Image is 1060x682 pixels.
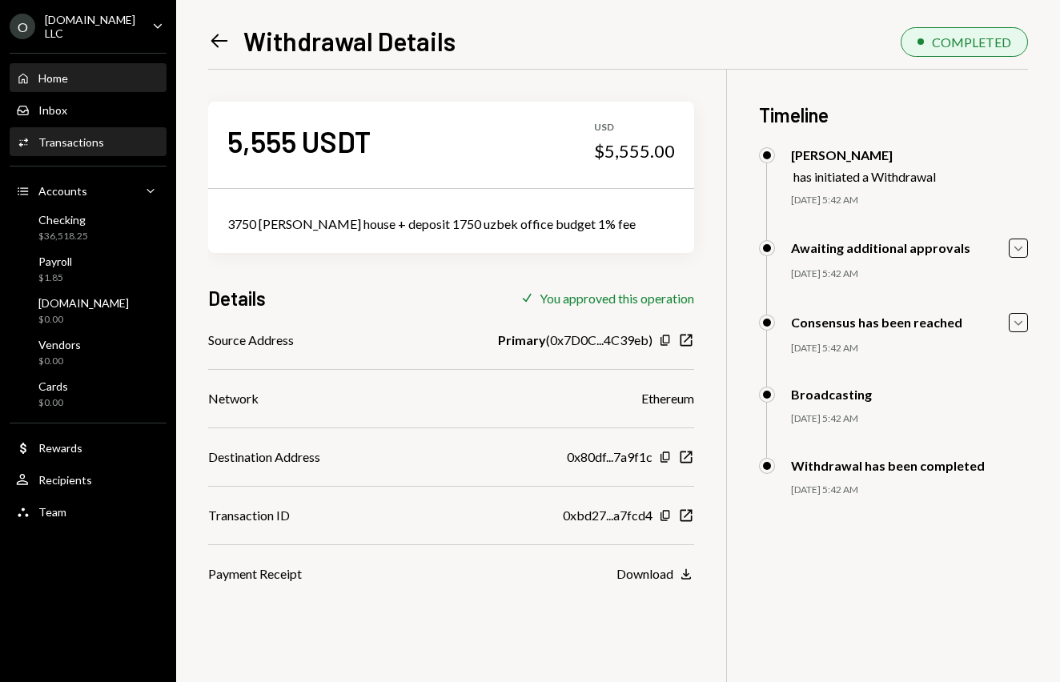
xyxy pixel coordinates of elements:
[594,140,675,162] div: $5,555.00
[641,389,694,408] div: Ethereum
[38,355,81,368] div: $0.00
[10,433,167,462] a: Rewards
[791,483,1029,497] div: [DATE] 5:42 AM
[38,296,129,310] div: [DOMAIN_NAME]
[10,375,167,413] a: Cards$0.00
[932,34,1011,50] div: COMPLETED
[38,379,68,393] div: Cards
[567,447,652,467] div: 0x80df...7a9f1c
[10,63,167,92] a: Home
[759,102,1029,128] h3: Timeline
[791,342,1029,355] div: [DATE] 5:42 AM
[10,465,167,494] a: Recipients
[10,497,167,526] a: Team
[791,412,1029,426] div: [DATE] 5:42 AM
[616,566,673,581] div: Download
[791,240,970,255] div: Awaiting additional approvals
[791,267,1029,281] div: [DATE] 5:42 AM
[208,331,294,350] div: Source Address
[594,121,675,134] div: USD
[38,505,66,519] div: Team
[791,387,872,402] div: Broadcasting
[38,213,88,227] div: Checking
[208,447,320,467] div: Destination Address
[38,473,92,487] div: Recipients
[38,103,67,117] div: Inbox
[208,564,302,584] div: Payment Receipt
[38,71,68,85] div: Home
[38,396,68,410] div: $0.00
[38,313,129,327] div: $0.00
[791,315,962,330] div: Consensus has been reached
[38,135,104,149] div: Transactions
[563,506,652,525] div: 0xbd27...a7fcd4
[498,331,546,350] b: Primary
[38,255,72,268] div: Payroll
[38,338,81,351] div: Vendors
[791,194,1029,207] div: [DATE] 5:42 AM
[227,215,675,234] div: 3750 [PERSON_NAME] house + deposit 1750 uzbek office budget 1% fee
[10,127,167,156] a: Transactions
[791,147,936,162] div: [PERSON_NAME]
[243,25,456,57] h1: Withdrawal Details
[38,271,72,285] div: $1.85
[10,176,167,205] a: Accounts
[540,291,694,306] div: You approved this operation
[38,184,87,198] div: Accounts
[227,123,371,159] div: 5,555 USDT
[10,291,167,330] a: [DOMAIN_NAME]$0.00
[10,250,167,288] a: Payroll$1.85
[208,506,290,525] div: Transaction ID
[45,13,139,40] div: [DOMAIN_NAME] LLC
[10,208,167,247] a: Checking$36,518.25
[208,389,259,408] div: Network
[498,331,652,350] div: ( 0x7D0C...4C39eb )
[38,441,82,455] div: Rewards
[10,333,167,371] a: Vendors$0.00
[616,566,694,584] button: Download
[10,95,167,124] a: Inbox
[10,14,35,39] div: O
[791,458,985,473] div: Withdrawal has been completed
[793,169,936,184] div: has initiated a Withdrawal
[38,230,88,243] div: $36,518.25
[208,285,266,311] h3: Details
